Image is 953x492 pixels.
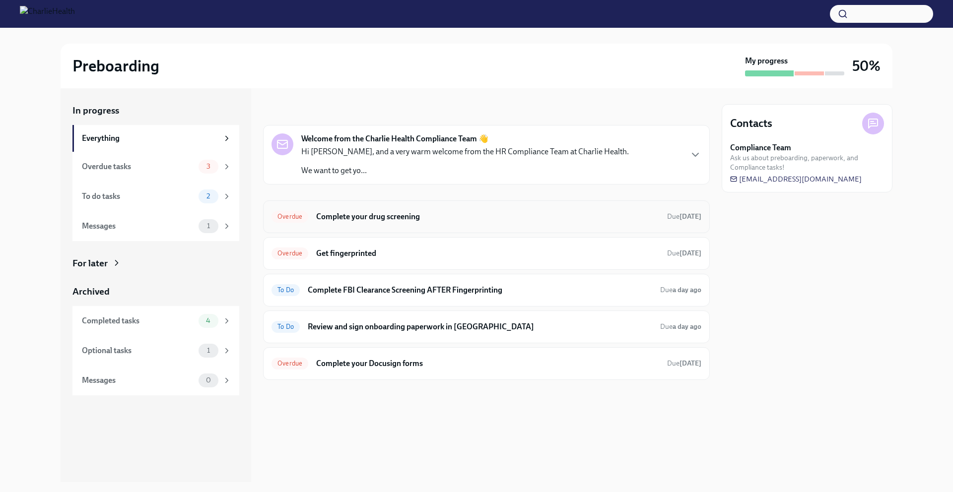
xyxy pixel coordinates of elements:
[82,315,195,326] div: Completed tasks
[201,192,216,200] span: 2
[200,317,216,324] span: 4
[72,257,239,270] a: For later
[272,319,701,335] a: To DoReview and sign onboarding paperwork in [GEOGRAPHIC_DATA]Duea day ago
[316,358,659,369] h6: Complete your Docusign forms
[730,153,884,172] span: Ask us about preboarding, paperwork, and Compliance tasks!
[667,359,701,368] span: August 8th, 2025 09:00
[660,322,701,331] span: August 11th, 2025 09:00
[272,246,701,261] a: OverdueGet fingerprintedDue[DATE]
[308,285,652,296] h6: Complete FBI Clearance Screening AFTER Fingerprinting
[72,366,239,395] a: Messages0
[660,285,701,295] span: August 11th, 2025 09:00
[745,56,788,66] strong: My progress
[272,360,308,367] span: Overdue
[72,152,239,182] a: Overdue tasks3
[20,6,75,22] img: CharlieHealth
[667,249,701,257] span: Due
[272,323,300,330] span: To Do
[308,321,652,332] h6: Review and sign onboarding paperwork in [GEOGRAPHIC_DATA]
[660,322,701,331] span: Due
[301,146,629,157] p: Hi [PERSON_NAME], and a very warm welcome from the HR Compliance Team at Charlie Health.
[82,161,195,172] div: Overdue tasks
[82,133,218,144] div: Everything
[667,248,701,258] span: August 8th, 2025 09:00
[730,116,772,131] h4: Contacts
[316,211,659,222] h6: Complete your drug screening
[660,286,701,294] span: Due
[680,212,701,221] strong: [DATE]
[272,249,308,257] span: Overdue
[730,142,791,153] strong: Compliance Team
[72,257,108,270] div: For later
[72,125,239,152] a: Everything
[673,322,701,331] strong: a day ago
[680,249,701,257] strong: [DATE]
[272,286,300,294] span: To Do
[272,209,701,225] a: OverdueComplete your drug screeningDue[DATE]
[72,306,239,336] a: Completed tasks4
[673,286,701,294] strong: a day ago
[72,285,239,298] a: Archived
[72,211,239,241] a: Messages1
[301,165,629,176] p: We want to get yo...
[201,347,216,354] span: 1
[82,221,195,232] div: Messages
[263,104,310,117] div: In progress
[200,376,217,384] span: 0
[82,191,195,202] div: To do tasks
[272,213,308,220] span: Overdue
[82,375,195,386] div: Messages
[82,345,195,356] div: Optional tasks
[301,133,488,144] strong: Welcome from the Charlie Health Compliance Team 👋
[201,222,216,230] span: 1
[667,212,701,221] span: Due
[72,56,159,76] h2: Preboarding
[72,104,239,117] a: In progress
[680,359,701,368] strong: [DATE]
[667,359,701,368] span: Due
[272,282,701,298] a: To DoComplete FBI Clearance Screening AFTER FingerprintingDuea day ago
[72,336,239,366] a: Optional tasks1
[72,182,239,211] a: To do tasks2
[316,248,659,259] h6: Get fingerprinted
[852,57,881,75] h3: 50%
[201,163,216,170] span: 3
[730,174,862,184] a: [EMAIL_ADDRESS][DOMAIN_NAME]
[272,356,701,371] a: OverdueComplete your Docusign formsDue[DATE]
